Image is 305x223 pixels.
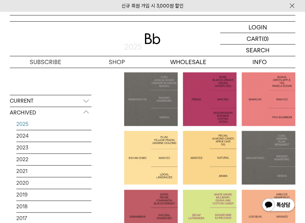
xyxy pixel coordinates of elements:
img: 로고 [145,33,160,44]
p: CURRENT [10,95,91,107]
a: 인도네시아 프린자 내추럴INDONESIA FRINSA NATURAL [183,72,236,126]
a: 산 안토니오: 게이샤SAN ANTONIO: GEISHA [242,131,295,184]
a: 콜롬비아 마라카이COLOMBIA MARACAY [242,72,295,126]
a: 신규 회원 가입 시 3,000원 할인 [121,3,184,9]
a: 2018 [16,201,91,212]
a: CART (0) [220,33,295,44]
p: CART [247,33,262,44]
p: LOGIN [249,22,267,33]
p: ARCHIVED [10,107,91,119]
a: SHOP [81,56,153,68]
a: 에티오피아 비샨 디모ETHIOPIA BISHAN DIMO [124,131,178,184]
a: LOGIN [220,22,295,33]
a: 2024 [16,130,91,142]
a: 2021 [16,165,91,177]
a: 2019 [16,189,91,200]
img: 카카오톡 채널 1:1 채팅 버튼 [261,197,295,213]
a: SUBSCRIBE [10,56,81,68]
a: 마라니유크: 게이샤MARANNIYUQ: GEISHA [124,72,178,126]
a: 2023 [16,142,91,153]
p: SEARCH [246,44,269,56]
p: INFO [224,56,296,68]
p: (0) [262,33,269,44]
a: 2020 [16,177,91,189]
a: 브라질 아란치스BRAZIL ARANTES [183,131,236,184]
p: WHOLESALE [152,56,224,68]
a: 2022 [16,154,91,165]
a: 2025 [16,118,91,130]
